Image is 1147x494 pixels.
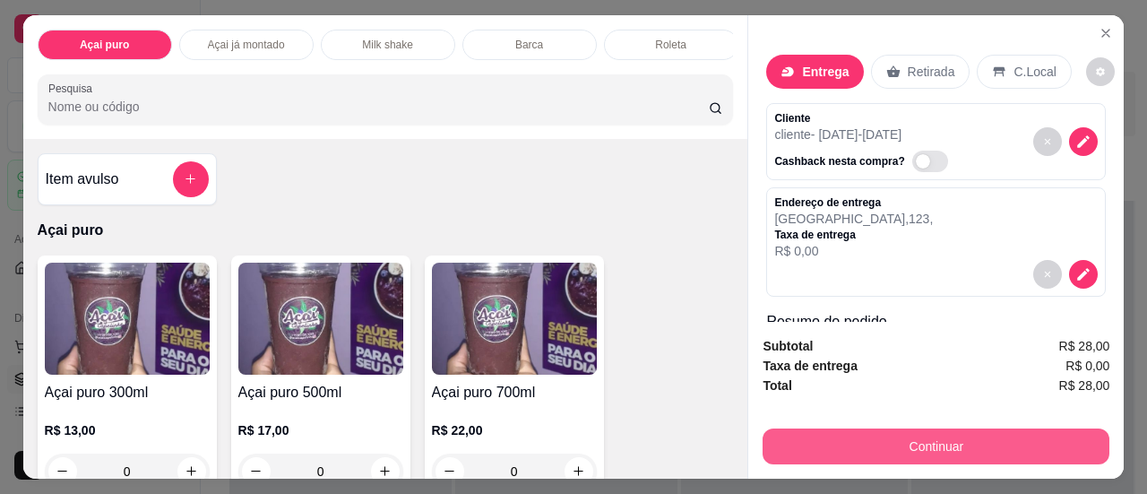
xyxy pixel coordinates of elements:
[432,382,597,403] h4: Açai puro 700ml
[46,169,119,190] h4: Item avulso
[48,81,99,96] label: Pesquisa
[208,38,285,52] p: Açai já montado
[1013,63,1056,81] p: C.Local
[38,220,734,241] p: Açai puro
[1086,57,1115,86] button: decrease-product-quantity
[763,339,813,353] strong: Subtotal
[1033,127,1062,156] button: decrease-product-quantity
[238,421,403,439] p: R$ 17,00
[763,429,1109,464] button: Continuar
[774,195,933,210] p: Endereço de entrega
[362,38,413,52] p: Milk shake
[655,38,686,52] p: Roleta
[45,263,210,375] img: product-image
[1033,260,1062,289] button: decrease-product-quantity
[48,98,709,116] input: Pesquisa
[80,38,129,52] p: Açai puro
[173,161,209,197] button: add-separate-item
[1065,356,1109,376] span: R$ 0,00
[515,38,543,52] p: Barca
[774,228,933,242] p: Taxa de entrega
[238,382,403,403] h4: Açai puro 500ml
[45,421,210,439] p: R$ 13,00
[1059,336,1110,356] span: R$ 28,00
[774,126,954,143] p: cliente - [DATE]-[DATE]
[774,111,954,126] p: Cliente
[1059,376,1110,395] span: R$ 28,00
[1069,127,1098,156] button: decrease-product-quantity
[774,154,904,169] p: Cashback nesta compra?
[238,263,403,375] img: product-image
[432,421,597,439] p: R$ 22,00
[432,263,597,375] img: product-image
[912,151,955,172] label: Automatic updates
[1091,19,1120,48] button: Close
[45,382,210,403] h4: Açai puro 300ml
[802,63,849,81] p: Entrega
[763,359,858,373] strong: Taxa de entrega
[774,210,933,228] p: [GEOGRAPHIC_DATA] , 123 ,
[766,311,1106,333] p: Resumo do pedido
[774,242,933,260] p: R$ 0,00
[908,63,955,81] p: Retirada
[763,378,791,393] strong: Total
[1069,260,1098,289] button: decrease-product-quantity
